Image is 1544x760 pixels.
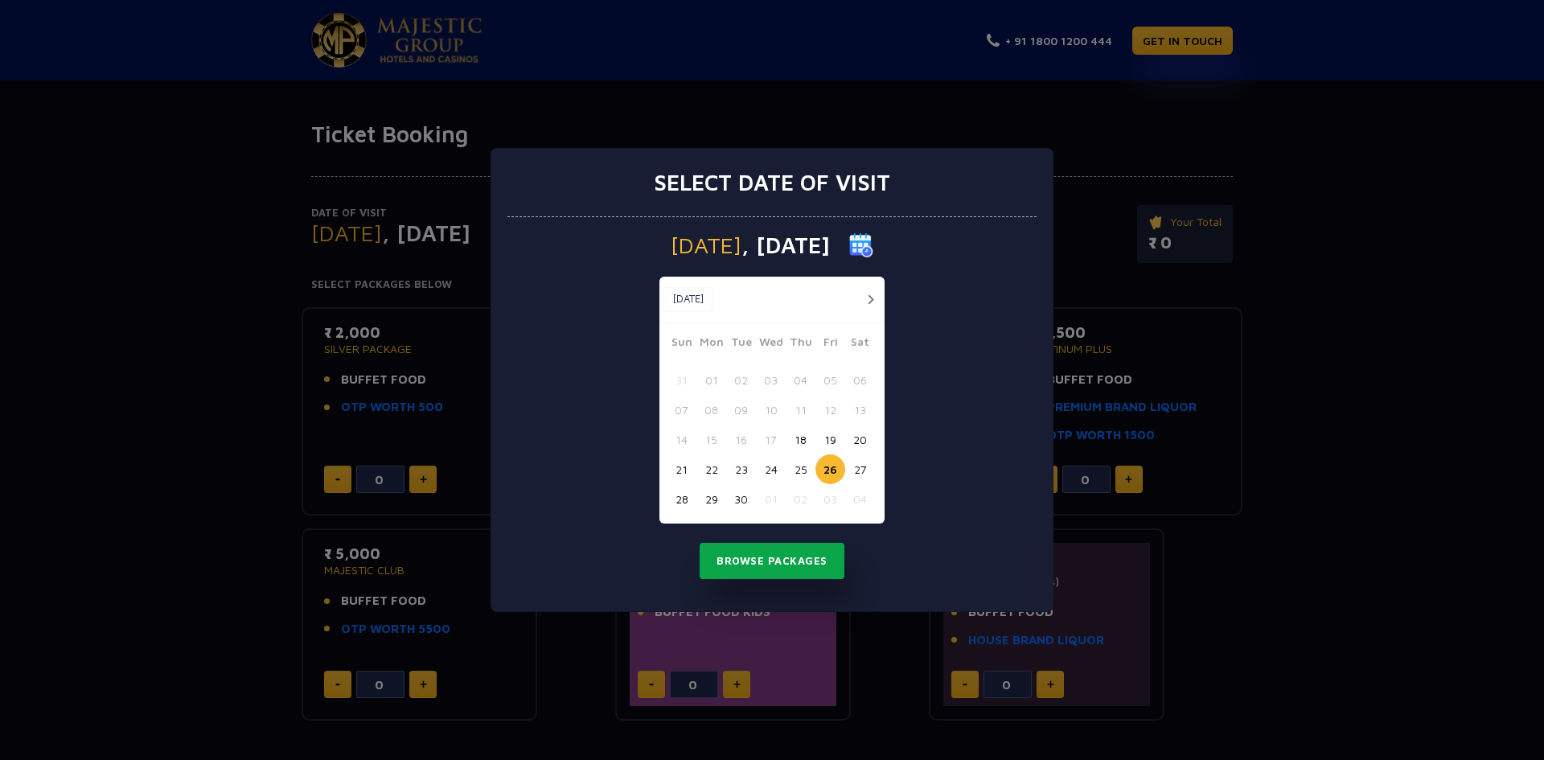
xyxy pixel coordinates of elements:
button: 28 [667,484,696,514]
button: 01 [756,484,786,514]
button: 16 [726,425,756,454]
button: 04 [845,484,875,514]
button: 08 [696,395,726,425]
span: Thu [786,333,815,355]
span: [DATE] [671,234,741,257]
span: Tue [726,333,756,355]
button: 30 [726,484,756,514]
img: calender icon [849,233,873,257]
h3: Select date of visit [654,169,890,196]
button: 21 [667,454,696,484]
button: 04 [786,365,815,395]
button: 29 [696,484,726,514]
button: 25 [786,454,815,484]
button: 20 [845,425,875,454]
button: 09 [726,395,756,425]
span: Fri [815,333,845,355]
button: 02 [786,484,815,514]
button: 02 [726,365,756,395]
button: 13 [845,395,875,425]
span: Sat [845,333,875,355]
button: 10 [756,395,786,425]
button: 03 [815,484,845,514]
span: Mon [696,333,726,355]
button: 12 [815,395,845,425]
button: 26 [815,454,845,484]
button: 11 [786,395,815,425]
button: 23 [726,454,756,484]
button: Browse Packages [700,543,844,580]
button: 01 [696,365,726,395]
span: Sun [667,333,696,355]
button: 31 [667,365,696,395]
button: [DATE] [663,287,712,311]
span: , [DATE] [741,234,830,257]
button: 27 [845,454,875,484]
button: 14 [667,425,696,454]
button: 17 [756,425,786,454]
button: 15 [696,425,726,454]
button: 06 [845,365,875,395]
button: 05 [815,365,845,395]
button: 07 [667,395,696,425]
button: 22 [696,454,726,484]
span: Wed [756,333,786,355]
button: 24 [756,454,786,484]
button: 03 [756,365,786,395]
button: 19 [815,425,845,454]
button: 18 [786,425,815,454]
